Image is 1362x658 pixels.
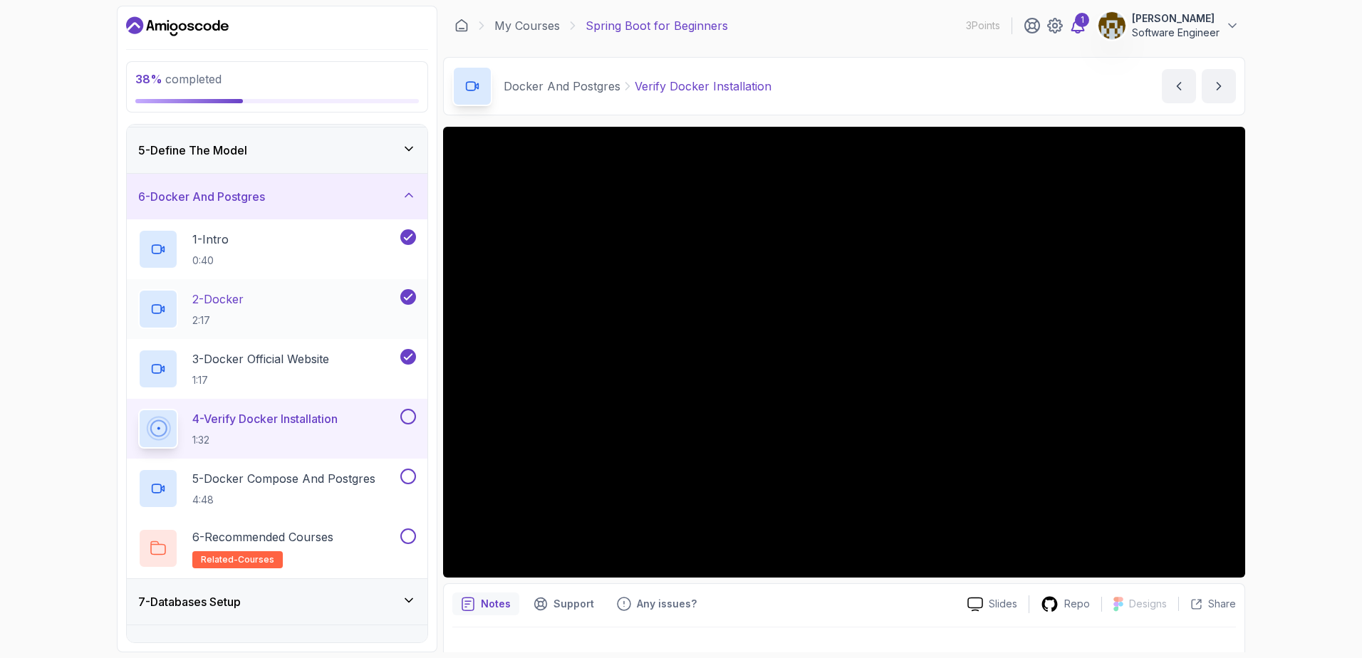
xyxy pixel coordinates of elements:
[127,174,427,219] button: 6-Docker And Postgres
[192,254,229,268] p: 0:40
[1098,11,1239,40] button: user profile image[PERSON_NAME]Software Engineer
[1075,13,1089,27] div: 1
[192,470,375,487] p: 5 - Docker Compose And Postgres
[135,72,222,86] span: completed
[635,78,771,95] p: Verify Docker Installation
[481,597,511,611] p: Notes
[1132,11,1220,26] p: [PERSON_NAME]
[127,127,427,173] button: 5-Define The Model
[192,493,375,507] p: 4:48
[586,17,728,34] p: Spring Boot for Beginners
[201,554,274,565] span: related-courses
[138,593,241,610] h3: 7 - Databases Setup
[1098,12,1126,39] img: user profile image
[1178,597,1236,611] button: Share
[1029,595,1101,613] a: Repo
[138,188,265,205] h3: 6 - Docker And Postgres
[494,17,560,34] a: My Courses
[637,597,697,611] p: Any issues?
[1202,69,1236,103] button: next content
[553,597,594,611] p: Support
[138,142,247,159] h3: 5 - Define The Model
[1208,597,1236,611] p: Share
[127,579,427,625] button: 7-Databases Setup
[989,597,1017,611] p: Slides
[966,19,1000,33] p: 3 Points
[1162,69,1196,103] button: previous content
[138,528,416,568] button: 6-Recommended Coursesrelated-courses
[192,231,229,248] p: 1 - Intro
[452,592,519,615] button: notes button
[454,19,469,33] a: Dashboard
[126,15,229,38] a: Dashboard
[138,349,416,389] button: 3-Docker Official Website1:17
[504,78,620,95] p: Docker And Postgres
[1129,597,1167,611] p: Designs
[443,127,1245,578] iframe: 4 - Verify Docker Installation
[1132,26,1220,40] p: Software Engineer
[138,289,416,329] button: 2-Docker2:17
[138,469,416,508] button: 5-Docker Compose And Postgres4:48
[192,291,244,308] p: 2 - Docker
[138,229,416,269] button: 1-Intro0:40
[956,597,1029,612] a: Slides
[138,409,416,449] button: 4-Verify Docker Installation1:32
[525,592,603,615] button: Support button
[192,528,333,545] p: 6 - Recommended Courses
[192,433,338,447] p: 1:32
[192,313,244,328] p: 2:17
[192,410,338,427] p: 4 - Verify Docker Installation
[192,350,329,367] p: 3 - Docker Official Website
[1064,597,1090,611] p: Repo
[608,592,705,615] button: Feedback button
[138,639,235,657] h3: 8 - Spring Data Jpa
[135,72,162,86] span: 38 %
[1069,17,1086,34] a: 1
[192,373,329,387] p: 1:17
